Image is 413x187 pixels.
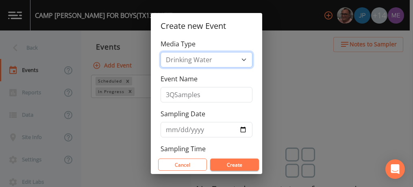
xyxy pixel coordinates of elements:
h2: Create new Event [151,13,262,39]
label: Media Type [161,39,196,49]
button: Create [210,159,259,171]
div: Open Intercom Messenger [385,159,405,179]
label: Sampling Date [161,109,205,119]
label: Event Name [161,74,198,84]
label: Sampling Time [161,144,206,154]
button: Cancel [158,159,207,171]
